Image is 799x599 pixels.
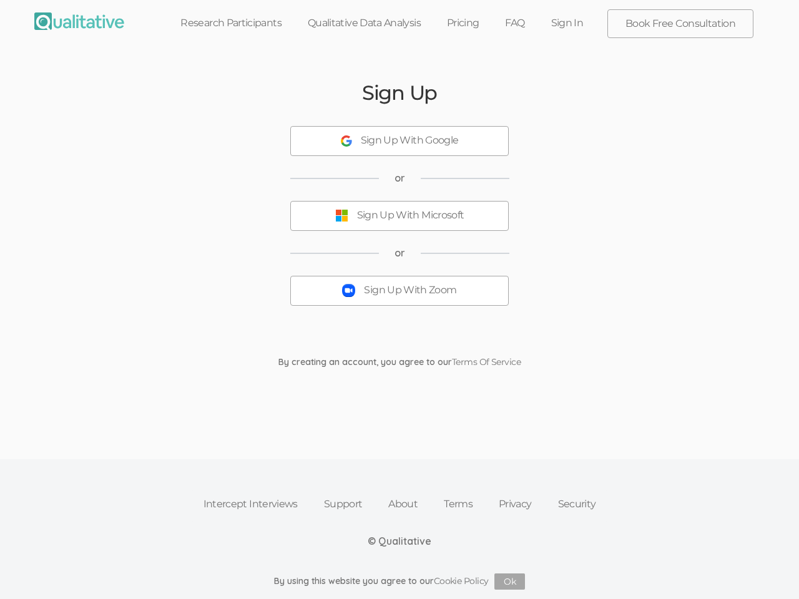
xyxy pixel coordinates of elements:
button: Sign Up With Microsoft [290,201,509,231]
a: FAQ [492,9,537,37]
iframe: Chat Widget [737,539,799,599]
a: Cookie Policy [434,575,489,587]
a: Pricing [434,9,493,37]
button: Ok [494,573,525,590]
a: Research Participants [167,9,295,37]
button: Sign Up With Google [290,126,509,156]
div: By creating an account, you agree to our [269,356,530,368]
a: Terms Of Service [452,356,521,368]
div: Sign Up With Google [361,134,459,148]
button: Sign Up With Zoom [290,276,509,306]
div: By using this website you agree to our [274,573,526,590]
div: Sign Up With Zoom [364,283,456,298]
a: Security [545,490,609,518]
img: Qualitative [34,12,124,30]
div: Sign Up With Microsoft [357,208,464,223]
span: or [395,171,405,185]
a: Support [311,490,376,518]
a: Privacy [486,490,545,518]
a: Intercept Interviews [190,490,311,518]
a: About [375,490,431,518]
a: Terms [431,490,486,518]
div: © Qualitative [368,534,431,548]
h2: Sign Up [362,82,437,104]
a: Book Free Consultation [608,10,753,37]
img: Sign Up With Microsoft [335,209,348,222]
img: Sign Up With Zoom [342,284,355,297]
a: Sign In [538,9,597,37]
img: Sign Up With Google [341,135,352,147]
span: or [395,246,405,260]
a: Qualitative Data Analysis [295,9,434,37]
